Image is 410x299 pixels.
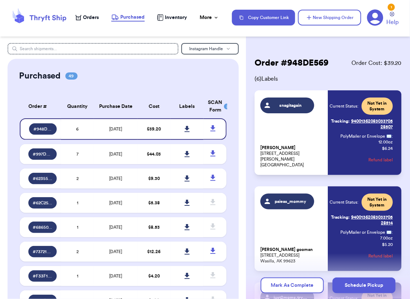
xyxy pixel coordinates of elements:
[165,14,187,21] span: Inventory
[260,145,295,151] span: [PERSON_NAME]
[138,95,171,118] th: Cost
[8,43,178,54] input: Search shipments...
[260,247,313,252] span: [PERSON_NAME] gooman
[331,118,350,124] span: Tracking:
[274,103,308,108] span: snagitagain
[366,196,388,208] span: Not Yet in System
[255,57,329,69] h2: Order # 948DE569
[351,59,401,67] span: Order Cost: $ 39.20
[368,152,393,168] button: Refund label
[147,250,160,254] span: $ 12.26
[382,146,393,151] p: $ 6.24
[109,201,122,205] span: [DATE]
[76,250,79,254] span: 2
[148,176,160,181] span: $ 9.30
[61,95,94,118] th: Quantity
[330,115,393,133] a: Tracking:9400136208303370528507
[33,249,52,255] span: # 7372144D
[109,176,122,181] span: [DATE]
[378,139,393,145] span: 12.00 oz
[260,247,323,264] p: [STREET_ADDRESS] Wasilla, AK 99623
[33,224,52,230] span: # 68650253
[109,274,122,278] span: [DATE]
[298,10,361,25] button: New Shipping Order
[392,133,393,139] span: :
[19,70,61,82] h2: Purchased
[111,14,145,22] a: Purchased
[109,127,122,131] span: [DATE]
[388,4,395,11] div: 1
[109,250,122,254] span: [DATE]
[76,176,79,181] span: 2
[65,72,78,80] span: 49
[157,14,187,21] a: Inventory
[261,277,324,293] button: Mark As Complete
[331,214,350,220] span: Tracking:
[94,95,138,118] th: Purchase Date
[367,9,383,26] a: 1
[274,199,308,204] span: paieas_mommy
[77,225,78,229] span: 1
[171,95,204,118] th: Labels
[181,43,239,54] button: Instagram Handle
[386,18,399,27] span: Help
[330,199,359,205] span: Current Status:
[20,95,61,118] th: Order #
[148,274,160,278] span: $ 4.20
[33,126,52,132] span: # 948DE569
[368,248,393,264] button: Refund label
[190,47,223,51] span: Instagram Handle
[208,99,218,114] div: SCAN Form
[147,127,161,131] span: $ 39.20
[77,274,78,278] span: 1
[330,212,393,229] a: Tracking:9400136208303370528514
[147,152,161,156] span: $ 44.03
[200,14,219,21] div: More
[83,14,99,21] span: Orders
[148,225,160,229] span: $ 8.53
[332,277,396,293] button: Schedule Pickup
[77,201,78,205] span: 1
[33,151,52,157] span: # 997D84CE
[76,127,79,131] span: 6
[382,242,393,247] p: $ 5.20
[148,201,160,205] span: $ 5.38
[260,145,323,168] p: [STREET_ADDRESS][PERSON_NAME] [GEOGRAPHIC_DATA]
[386,12,399,27] a: Help
[366,100,388,112] span: Not Yet in System
[109,225,122,229] span: [DATE]
[330,103,359,109] span: Current Status:
[33,273,52,279] span: # F33F1FA4
[76,152,79,156] span: 7
[255,75,401,83] span: ( 6 ) Labels
[75,14,99,21] a: Orders
[340,230,392,234] span: PolyMailer or Envelope ✉️
[120,14,145,21] span: Purchased
[232,10,295,25] button: Copy Customer Link
[392,229,393,235] span: :
[33,176,52,181] span: # 623557DB
[380,235,393,241] span: 7.00 oz
[340,134,392,138] span: PolyMailer or Envelope ✉️
[109,152,122,156] span: [DATE]
[33,200,52,206] span: # 62C25A35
